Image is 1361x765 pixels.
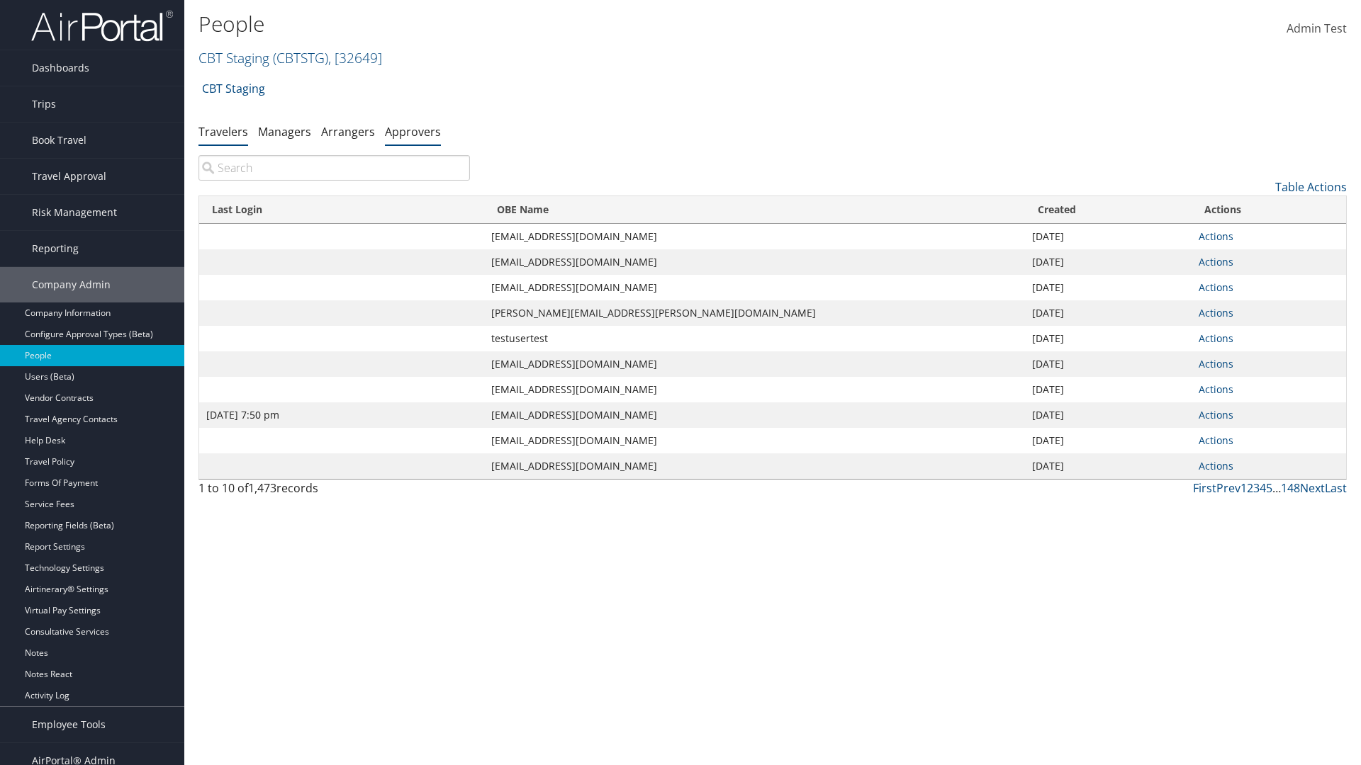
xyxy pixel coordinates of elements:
span: Reporting [32,231,79,266]
a: CBT Staging [202,74,265,103]
td: [DATE] 7:50 pm [199,402,484,428]
a: Next [1300,480,1325,496]
th: Last Login: activate to sort column ascending [199,196,484,224]
td: [DATE] [1025,402,1192,428]
a: First [1193,480,1216,496]
span: Admin Test [1287,21,1347,36]
td: testusertest [484,326,1025,351]
a: Table Actions [1275,179,1347,195]
a: 4 [1260,480,1266,496]
td: [EMAIL_ADDRESS][DOMAIN_NAME] [484,275,1025,300]
a: Admin Test [1287,7,1347,51]
a: Last [1325,480,1347,496]
th: Actions [1192,196,1346,224]
h1: People [198,9,964,39]
input: Search [198,155,470,181]
span: … [1272,480,1281,496]
span: , [ 32649 ] [328,48,382,67]
td: [EMAIL_ADDRESS][DOMAIN_NAME] [484,453,1025,479]
td: [EMAIL_ADDRESS][DOMAIN_NAME] [484,249,1025,275]
a: Actions [1199,408,1233,421]
a: Actions [1199,306,1233,319]
td: [DATE] [1025,326,1192,351]
td: [DATE] [1025,249,1192,275]
span: Company Admin [32,267,111,302]
span: 1,473 [248,480,276,496]
td: [EMAIL_ADDRESS][DOMAIN_NAME] [484,402,1025,428]
img: airportal-logo.png [31,9,173,42]
a: Travelers [198,124,248,140]
a: Actions [1199,255,1233,268]
a: Approvers [385,124,441,140]
th: Created: activate to sort column ascending [1025,196,1192,224]
a: 3 [1253,480,1260,496]
a: Arrangers [321,124,375,140]
a: 148 [1281,480,1300,496]
a: Actions [1199,280,1233,294]
td: [DATE] [1025,275,1192,300]
td: [EMAIL_ADDRESS][DOMAIN_NAME] [484,377,1025,402]
a: Actions [1199,382,1233,396]
td: [DATE] [1025,224,1192,249]
td: [PERSON_NAME][EMAIL_ADDRESS][PERSON_NAME][DOMAIN_NAME] [484,300,1025,326]
span: Dashboards [32,50,89,86]
a: Managers [258,124,311,140]
th: OBE Name: activate to sort column ascending [484,196,1025,224]
span: Risk Management [32,195,117,230]
a: Prev [1216,480,1240,496]
td: [DATE] [1025,428,1192,453]
span: Trips [32,86,56,122]
span: Employee Tools [32,707,106,742]
a: 1 [1240,480,1247,496]
a: CBT Staging [198,48,382,67]
a: Actions [1199,357,1233,370]
div: 1 to 10 of records [198,480,470,504]
td: [EMAIL_ADDRESS][DOMAIN_NAME] [484,224,1025,249]
a: Actions [1199,459,1233,472]
td: [DATE] [1025,351,1192,377]
td: [EMAIL_ADDRESS][DOMAIN_NAME] [484,428,1025,453]
td: [DATE] [1025,453,1192,479]
span: ( CBTSTG ) [273,48,328,67]
span: Travel Approval [32,159,106,194]
td: [DATE] [1025,377,1192,402]
a: Actions [1199,229,1233,243]
a: Actions [1199,331,1233,345]
td: [EMAIL_ADDRESS][DOMAIN_NAME] [484,351,1025,377]
a: 5 [1266,480,1272,496]
a: 2 [1247,480,1253,496]
td: [DATE] [1025,300,1192,326]
a: Actions [1199,433,1233,447]
span: Book Travel [32,123,86,158]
